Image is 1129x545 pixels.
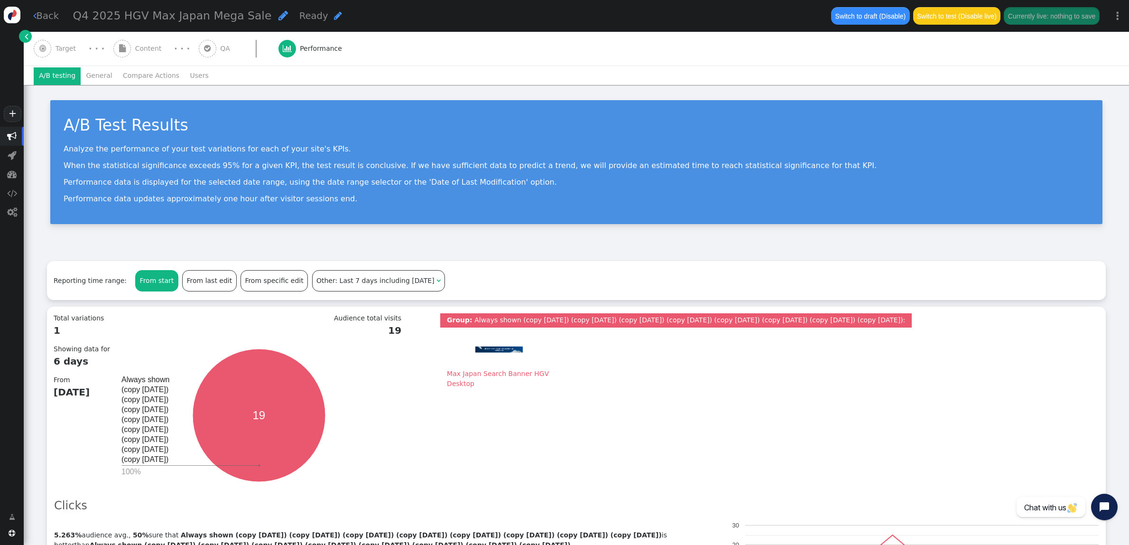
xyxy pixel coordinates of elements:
text: 30 [732,522,739,529]
a:  [2,508,22,526]
b: 19 [123,323,401,338]
text: (copy [DATE]) [121,425,168,433]
svg: A chart. [117,344,401,487]
a:  Target · · · [34,32,113,66]
button: Currently live: nothing to save [1004,7,1099,24]
button: Switch to test (Disable live) [913,7,1001,24]
span: Performance [300,44,346,54]
p: Analyze the performance of your test variations for each of your site's KPIs. [64,144,1089,153]
div: · · · [89,42,104,55]
text: (copy [DATE]) [121,405,168,413]
span: Clicks [54,499,87,512]
div: Showing data for [54,344,117,375]
div: From start [136,271,178,291]
div: From [54,375,117,406]
p: Performance data updates approximately one hour after visitor sessions end. [64,194,1089,203]
span: Content [135,44,166,54]
text: (copy [DATE]) [121,445,168,453]
p: Performance data is displayed for the selected date range, using the date range selector or the '... [64,178,1089,187]
li: Users [185,67,214,85]
span:  [436,277,441,284]
span: Other: [316,277,337,284]
span:  [33,11,37,20]
b: 6 days [54,354,110,368]
span:  [9,512,15,522]
li: General [81,67,118,85]
div: A/B Test Results [64,113,1089,137]
div: · · · [174,42,190,55]
text: (copy [DATE]) [121,435,168,443]
a:  Performance [278,32,363,66]
li: A/B testing [34,67,81,85]
span:  [278,10,288,21]
b: 1 [54,323,110,338]
span: Last 7 days including [DATE] [340,277,435,284]
a:  QA [199,32,278,66]
b: Always shown (copy [DATE]) (copy [DATE]) (copy [DATE]) (copy [DATE]) (copy [DATE]) (copy [DATE]) ... [181,531,662,539]
div: Total variations [54,313,117,344]
span: Q4 2025 HGV Max Japan Mega Sale [73,9,272,22]
span:  [119,45,126,52]
span:  [8,150,17,160]
div: From specific edit [241,271,307,291]
span:  [39,45,46,52]
div: From last edit [183,271,236,291]
div: Max Japan Search Banner HGV Desktop [447,369,551,389]
b: Group: [447,316,472,324]
span:  [283,45,292,52]
text: (copy [DATE]) [121,395,168,404]
img: logo-icon.svg [4,7,20,23]
b: [DATE] [54,385,110,399]
b: 5.263% [54,531,82,539]
text: 19 [253,409,266,422]
span:  [25,31,28,41]
span: Always shown (copy [DATE]) (copy [DATE]) (copy [DATE]) (copy [DATE]) (copy [DATE]) (copy [DATE]) ... [474,316,905,324]
a: + [4,106,21,122]
li: Compare Actions [118,67,185,85]
span:  [7,188,17,198]
a:  Content · · · [113,32,199,66]
span:  [204,45,211,52]
span:  [7,207,17,217]
text: Always shown [121,376,169,384]
img: 1781.png [475,331,523,367]
span:  [334,11,342,20]
span: QA [220,44,234,54]
text: (copy [DATE]) [121,385,168,394]
button: Switch to draft (Disable) [831,7,909,24]
span:  [9,530,15,536]
text: (copy [DATE]) [121,455,168,463]
div: Reporting time range: [54,276,133,286]
b: 50% [133,531,149,539]
a: Back [33,9,59,23]
p: When the statistical significance exceeds 95% for a given KPI, the test result is conclusive. If ... [64,161,1089,170]
span:  [7,169,17,179]
span:  [7,132,17,141]
text: (copy [DATE]) [121,415,168,423]
span: Ready [299,10,328,21]
span: Target [56,44,80,54]
a: ⋮ [1106,2,1129,30]
a:  [19,30,32,43]
span: sure that [130,531,178,539]
text: 100% [121,468,141,476]
span: Audience total visits [334,314,401,322]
